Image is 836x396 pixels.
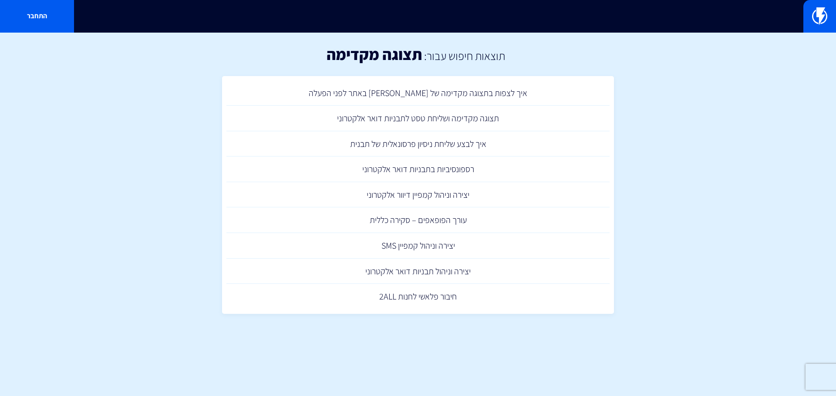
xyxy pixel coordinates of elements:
a: יצירה וניהול קמפיין דיוור אלקטרוני [226,182,610,208]
a: יצירה וניהול קמפיין SMS [226,233,610,259]
a: תצוגה מקדימה ושליחת טסט לתבניות דואר אלקטרוני [226,106,610,131]
a: איך לבצע שליחת ניסיון פרסונאלית של תבנית [226,131,610,157]
a: רספונסיביות בתבניות דואר אלקטרוני [226,156,610,182]
h2: תוצאות חיפוש עבור: [422,50,505,62]
a: חיבור פלאשי לחנות 2ALL [226,284,610,309]
a: איך לצפות בתצוגה מקדימה של [PERSON_NAME] באתר לפני הפעלה [226,80,610,106]
a: עורך הפופאפים – סקירה כללית [226,207,610,233]
h1: תצוגה מקדימה [327,46,422,63]
a: יצירה וניהול תבניות דואר אלקטרוני [226,259,610,284]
